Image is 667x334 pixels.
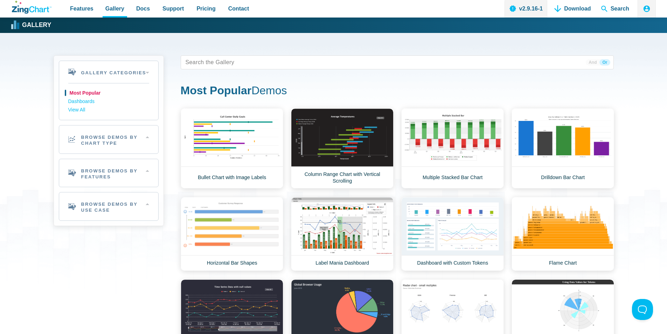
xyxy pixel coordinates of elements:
[291,197,394,271] a: Label Mania Dashboard
[59,61,158,83] h2: Gallery Categories
[136,4,150,13] span: Docs
[70,4,93,13] span: Features
[68,89,149,97] a: Most Popular
[22,22,51,28] strong: Gallery
[12,20,51,30] a: Gallery
[401,197,504,271] a: Dashboard with Custom Tokens
[196,4,215,13] span: Pricing
[181,84,252,97] strong: Most Popular
[401,108,504,189] a: Multiple Stacked Bar Chart
[181,108,283,189] a: Bullet Chart with Image Labels
[162,4,184,13] span: Support
[599,59,610,66] span: Or
[59,192,158,220] h2: Browse Demos By Use Case
[512,197,614,271] a: Flame Chart
[291,108,394,189] a: Column Range Chart with Vertical Scrolling
[181,83,614,99] h1: Demos
[68,106,149,114] a: View All
[632,299,653,320] iframe: Toggle Customer Support
[68,97,149,106] a: Dashboards
[12,1,51,14] a: ZingChart Logo. Click to return to the homepage
[228,4,249,13] span: Contact
[59,125,158,154] h2: Browse Demos By Chart Type
[512,108,614,189] a: Drilldown Bar Chart
[105,4,124,13] span: Gallery
[59,159,158,187] h2: Browse Demos By Features
[586,59,599,66] span: And
[181,197,283,271] a: Horizontal Bar Shapes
